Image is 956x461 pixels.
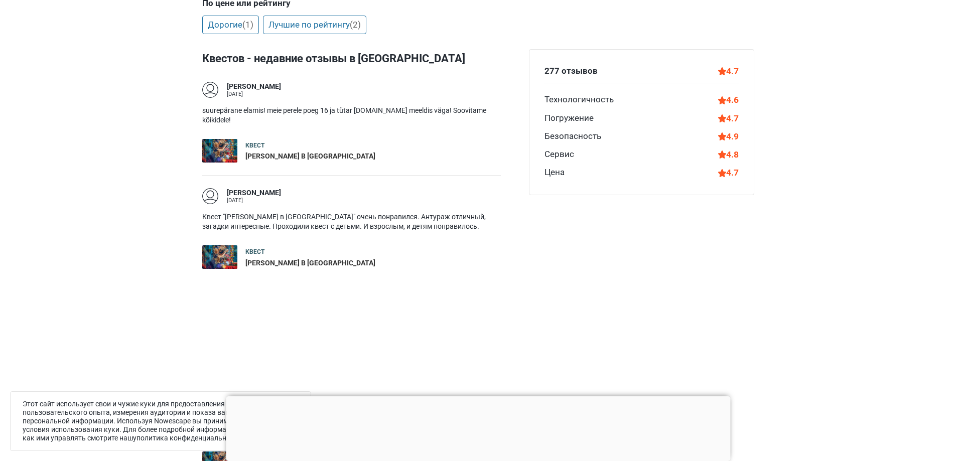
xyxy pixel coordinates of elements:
div: [PERSON_NAME] [227,188,281,198]
div: [DATE] [227,91,281,97]
div: [DATE] [227,198,281,203]
div: Цена [544,166,565,179]
div: Технологичность [544,93,614,106]
a: Лучшие по рейтингу(2) [263,16,366,35]
div: [PERSON_NAME] В [GEOGRAPHIC_DATA] [245,151,375,162]
div: Квест [245,141,375,150]
div: [PERSON_NAME] [227,82,281,92]
span: (2) [350,20,361,30]
iframe: Advertisement [226,396,730,458]
iframe: Advertisement [202,286,501,387]
div: Погружение [544,112,594,125]
a: Алиса В Зазеркалье Квест [PERSON_NAME] В [GEOGRAPHIC_DATA] [202,139,501,163]
span: (1) [242,20,253,30]
div: [PERSON_NAME] В [GEOGRAPHIC_DATA] [245,258,375,268]
img: Алиса В Зазеркалье [202,245,237,269]
div: Квест [245,248,375,256]
div: Этот сайт использует свои и чужие куки для предоставления вам лучшего пользовательского опыта, из... [10,391,311,451]
div: 4.6 [718,93,739,106]
a: Дорогие(1) [202,16,259,35]
div: Безопасность [544,130,601,143]
p: Квест "[PERSON_NAME] в [GEOGRAPHIC_DATA]" очень понравился. Антураж отличный, загадки интересные.... [202,212,501,232]
img: Алиса В Зазеркалье [202,139,237,163]
div: 4.7 [718,166,739,179]
div: Сервис [544,148,574,161]
div: 277 отзывов [544,65,598,78]
a: Алиса В Зазеркалье Квест [PERSON_NAME] В [GEOGRAPHIC_DATA] [202,245,501,269]
p: suurepärane elamis! meie perele poeg 16 ja tütar [DOMAIN_NAME] meeldis väga! Soovitame kõikidele! [202,106,501,125]
div: 4.7 [718,112,739,125]
div: 4.8 [718,148,739,161]
div: 4.9 [718,130,739,143]
div: 4.7 [718,65,739,78]
h3: Квестов - недавние отзывы в [GEOGRAPHIC_DATA] [202,49,521,67]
